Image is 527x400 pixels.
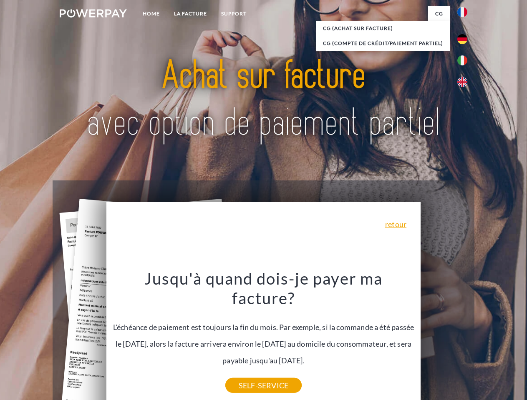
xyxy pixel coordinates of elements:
[316,21,450,36] a: CG (achat sur facture)
[457,55,467,65] img: it
[457,34,467,44] img: de
[225,378,302,393] a: SELF-SERVICE
[457,7,467,17] img: fr
[428,6,450,21] a: CG
[385,220,406,228] a: retour
[136,6,167,21] a: Home
[457,77,467,87] img: en
[60,9,127,17] img: logo-powerpay-white.svg
[214,6,254,21] a: Support
[111,268,416,308] h3: Jusqu'à quand dois-je payer ma facture?
[316,36,450,51] a: CG (Compte de crédit/paiement partiel)
[80,40,447,160] img: title-powerpay_fr.svg
[111,268,416,385] div: L'échéance de paiement est toujours la fin du mois. Par exemple, si la commande a été passée le [...
[167,6,214,21] a: LA FACTURE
